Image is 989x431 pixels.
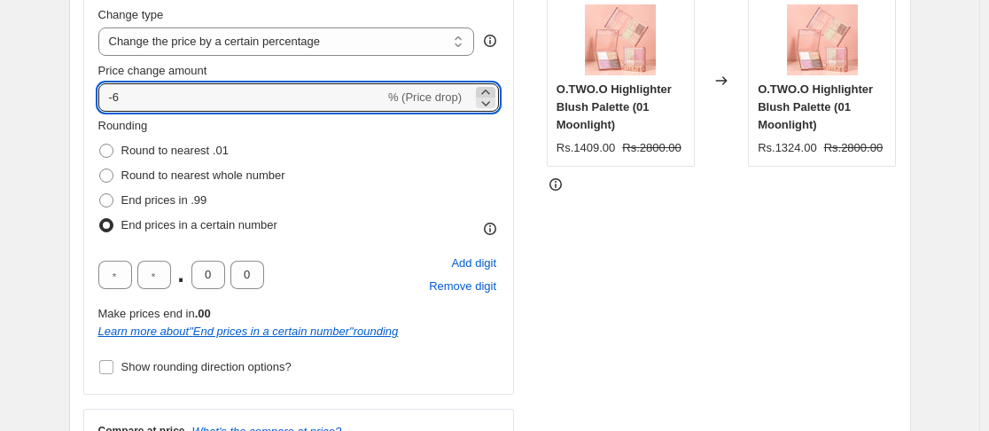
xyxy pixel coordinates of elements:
input: ﹡ [191,261,225,289]
button: Add placeholder [448,252,499,275]
div: Rs.1324.00 [758,139,817,157]
span: Price change amount [98,64,207,77]
strike: Rs.2800.00 [824,139,884,157]
img: 7_fa7ace0f-c8c1-4f0c-b97f-f4218dc119e2_80x.jpg [787,4,858,75]
img: 7_fa7ace0f-c8c1-4f0c-b97f-f4218dc119e2_80x.jpg [585,4,656,75]
i: Learn more about " End prices in a certain number " rounding [98,325,399,338]
span: Change type [98,8,164,21]
span: Rounding [98,119,148,132]
input: ﹡ [98,261,132,289]
span: Round to nearest whole number [121,168,285,182]
a: Learn more about"End prices in a certain number"rounding [98,325,399,338]
button: Remove placeholder [426,275,499,298]
span: . [176,261,186,289]
span: Remove digit [429,278,496,295]
span: Round to nearest .01 [121,144,229,157]
span: Make prices end in [98,307,211,320]
span: End prices in .99 [121,193,207,207]
input: ﹡ [137,261,171,289]
input: -15 [98,83,385,112]
span: End prices in a certain number [121,218,277,231]
span: O.TWO.O Highlighter Blush Palette (01 Moonlight) [758,82,873,131]
span: O.TWO.O Highlighter Blush Palette (01 Moonlight) [557,82,672,131]
div: help [481,32,499,50]
div: Rs.1409.00 [557,139,616,157]
span: % (Price drop) [388,90,462,104]
strike: Rs.2800.00 [622,139,681,157]
span: Add digit [451,255,496,272]
input: ﹡ [230,261,264,289]
b: .00 [195,307,211,320]
span: Show rounding direction options? [121,360,292,373]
